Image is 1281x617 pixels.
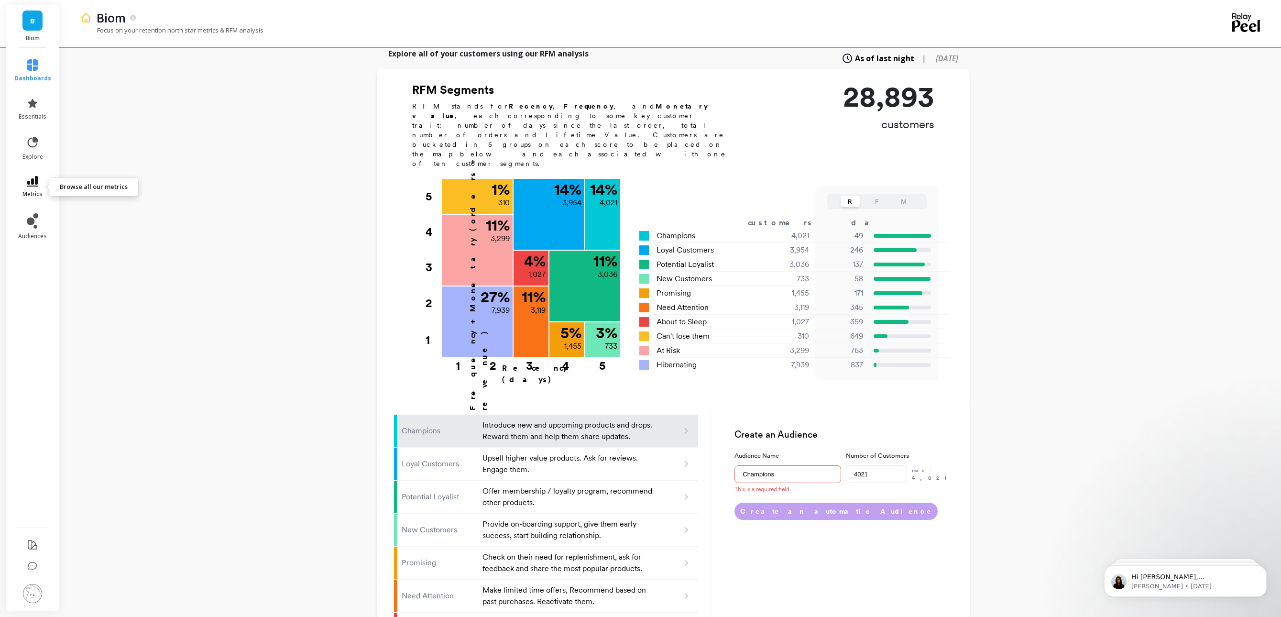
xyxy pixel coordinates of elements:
p: Champions [402,425,477,437]
p: Introduce new and upcoming products and drops. Reward them and help them share updates. [482,419,654,442]
div: 1,027 [752,316,821,328]
h3: Create an Audience [734,428,952,442]
button: M [894,196,913,207]
p: 1 % [492,182,510,197]
p: New Customers [402,524,477,536]
p: 3,036 [598,269,617,280]
span: | [922,53,926,64]
span: essentials [19,113,46,121]
p: This is a required field [734,485,841,493]
p: 11 % [486,218,510,233]
p: RFM stands for , , and , each corresponding to some key customer trait: number of days since the ... [412,101,737,168]
span: Champions [657,230,695,242]
p: Offer membership / loyalty program, recommend other products. [482,485,654,508]
button: Create an automatic Audience [734,503,938,520]
span: Loyal Customers [657,244,714,256]
div: 1 [426,322,441,358]
p: 28,893 [843,82,934,111]
p: Explore all of your customers using our RFM analysis [388,48,589,59]
span: Hibernating [657,359,697,371]
p: 7,939 [492,305,510,316]
span: [DATE] [936,53,958,64]
p: 137 [821,259,863,270]
div: 1 [438,358,478,368]
div: 733 [752,273,821,285]
span: About to Sleep [657,316,707,328]
span: audiences [18,232,47,240]
div: 1,455 [752,287,821,299]
p: Biom [15,34,50,42]
div: 2 [426,286,441,321]
div: 3,036 [752,259,821,270]
div: 3,119 [752,302,821,313]
p: 345 [821,302,863,313]
p: 4,021 [600,197,617,209]
p: Check on their need for replenishment, ask for feedback and share the most popular products. [482,551,654,574]
div: 3,954 [752,244,821,256]
p: 27 % [481,289,510,305]
label: Audience Name [734,451,841,461]
p: 837 [821,359,863,371]
div: 310 [752,331,821,342]
div: days [851,217,890,229]
p: 11 % [522,289,546,305]
p: Need Attention [402,590,477,602]
p: 1,455 [564,341,581,352]
span: Hi [PERSON_NAME], [PERSON_NAME] you're doing well! To get a more complete view of your performanc... [42,28,164,140]
span: Need Attention [657,302,709,313]
p: Potential Loyalist [402,491,477,503]
div: 4 [547,358,584,368]
input: e.g. 500 [846,465,907,483]
p: 649 [821,331,863,342]
p: 49 [821,230,863,242]
p: 763 [821,345,863,356]
p: 14 % [554,182,581,197]
p: 5 % [560,325,581,341]
p: 171 [821,287,863,299]
span: As of last night [855,53,914,64]
span: B [30,15,35,26]
p: Focus on your retention north star metrics & RFM analysis [80,26,263,34]
p: Recency (days) [502,363,620,386]
p: 58 [821,273,863,285]
p: 246 [821,244,863,256]
div: 5 [584,358,620,368]
p: 3,299 [491,233,510,244]
p: customers [843,117,934,132]
p: Upsell higher value products. Ask for reviews. Engage them. [482,452,654,475]
div: 5 [426,179,441,214]
p: 733 [605,341,617,352]
span: Potential Loyalist [657,259,714,270]
b: Frequency [564,102,613,110]
div: 7,939 [752,359,821,371]
p: 14 % [590,182,617,197]
span: New Customers [657,273,712,285]
div: 4 [426,214,441,250]
p: 11 % [593,253,617,269]
b: Recency [509,102,553,110]
p: 359 [821,316,863,328]
input: e.g. Black friday [734,465,841,483]
img: profile picture [23,584,42,603]
p: 3 % [596,325,617,341]
iframe: Intercom notifications message [1090,545,1281,612]
p: Make limited time offers, Recommend based on past purchases. Reactivate them. [482,584,654,607]
div: 3 [511,358,547,368]
button: R [841,196,860,207]
p: 1,027 [528,269,546,280]
span: Promising [657,287,691,299]
div: 3 [426,250,441,285]
label: Number of Customers [846,451,952,461]
div: 4,021 [752,230,821,242]
p: 3,954 [562,197,581,209]
div: 3,299 [752,345,821,356]
p: 3,119 [531,305,546,316]
div: 2 [475,358,511,368]
span: explore [22,153,43,161]
p: Provide on-boarding support, give them early success, start building relationship. [482,518,654,541]
span: metrics [22,190,43,198]
span: Can't lose them [657,331,710,342]
p: Promising [402,557,477,569]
